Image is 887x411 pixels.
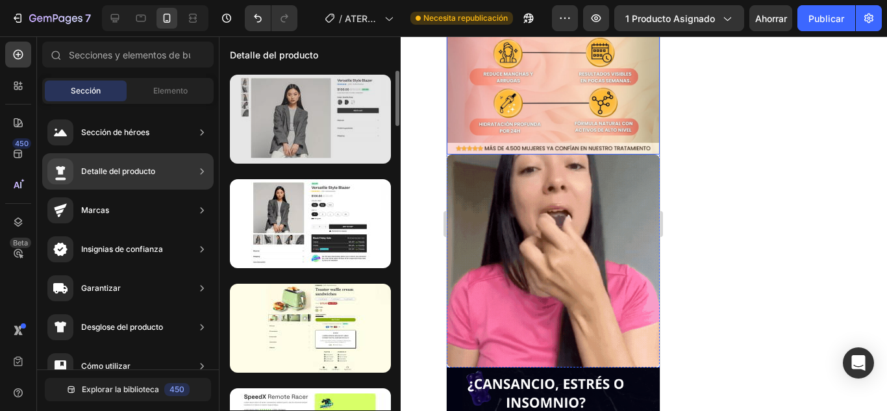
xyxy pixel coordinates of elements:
[81,361,131,371] font: Cómo utilizar
[85,12,91,25] font: 7
[81,127,149,137] font: Sección de héroes
[82,384,159,394] font: Explorar la biblioteca
[71,86,101,95] font: Sección
[797,5,855,31] button: Publicar
[625,13,715,24] font: 1 producto asignado
[749,5,792,31] button: Ahorrar
[81,322,163,332] font: Desglose del producto
[423,13,508,23] font: Necesita republicación
[447,36,660,411] iframe: Área de diseño
[5,5,97,31] button: 7
[15,139,29,148] font: 450
[345,13,377,65] font: ATERRIZAJE DE PLANTILLA
[81,205,109,215] font: Marcas
[339,13,342,24] font: /
[81,166,155,176] font: Detalle del producto
[808,13,844,24] font: Publicar
[13,238,28,247] font: Beta
[245,5,297,31] div: Deshacer/Rehacer
[45,378,211,401] button: Explorar la biblioteca450
[169,384,184,394] font: 450
[614,5,744,31] button: 1 producto asignado
[42,42,214,68] input: Secciones y elementos de búsqueda
[153,86,188,95] font: Elemento
[755,13,787,24] font: Ahorrar
[843,347,874,379] div: Abrir Intercom Messenger
[81,283,121,293] font: Garantizar
[81,244,163,254] font: Insignias de confianza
